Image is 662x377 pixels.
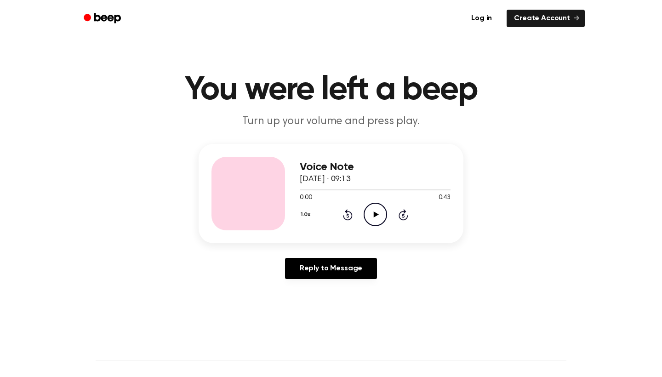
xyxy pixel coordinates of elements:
[300,161,451,173] h3: Voice Note
[96,74,566,107] h1: You were left a beep
[300,175,350,183] span: [DATE] · 09:13
[154,114,508,129] p: Turn up your volume and press play.
[77,10,129,28] a: Beep
[300,207,314,223] button: 1.0x
[439,193,451,203] span: 0:43
[507,10,585,27] a: Create Account
[462,8,501,29] a: Log in
[285,258,377,279] a: Reply to Message
[300,193,312,203] span: 0:00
